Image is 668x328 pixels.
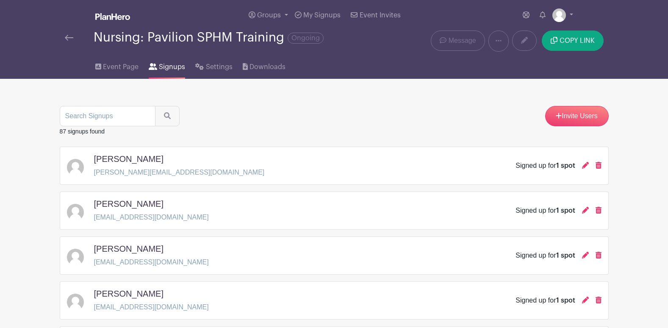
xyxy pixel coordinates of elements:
[195,52,232,79] a: Settings
[95,52,139,79] a: Event Page
[159,62,185,72] span: Signups
[60,106,155,126] input: Search Signups
[516,250,575,261] div: Signed up for
[303,12,341,19] span: My Signups
[94,31,324,44] div: Nursing: Pavilion SPHM Training
[94,244,164,254] h5: [PERSON_NAME]
[556,297,575,304] span: 1 spot
[206,62,233,72] span: Settings
[516,295,575,306] div: Signed up for
[60,128,105,135] small: 87 signups found
[556,252,575,259] span: 1 spot
[94,199,164,209] h5: [PERSON_NAME]
[67,159,84,176] img: default-ce2991bfa6775e67f084385cd625a349d9dcbb7a52a09fb2fda1e96e2d18dcdb.png
[542,31,603,51] button: COPY LINK
[249,62,285,72] span: Downloads
[552,8,566,22] img: default-ce2991bfa6775e67f084385cd625a349d9dcbb7a52a09fb2fda1e96e2d18dcdb.png
[449,36,476,46] span: Message
[556,162,575,169] span: 1 spot
[67,204,84,221] img: default-ce2991bfa6775e67f084385cd625a349d9dcbb7a52a09fb2fda1e96e2d18dcdb.png
[149,52,185,79] a: Signups
[288,33,324,44] span: Ongoing
[560,37,595,44] span: COPY LINK
[65,35,73,41] img: back-arrow-29a5d9b10d5bd6ae65dc969a981735edf675c4d7a1fe02e03b50dbd4ba3cdb55.svg
[67,249,84,266] img: default-ce2991bfa6775e67f084385cd625a349d9dcbb7a52a09fb2fda1e96e2d18dcdb.png
[94,289,164,299] h5: [PERSON_NAME]
[94,167,265,178] p: [PERSON_NAME][EMAIL_ADDRESS][DOMAIN_NAME]
[516,206,575,216] div: Signed up for
[94,302,209,312] p: [EMAIL_ADDRESS][DOMAIN_NAME]
[243,52,285,79] a: Downloads
[431,31,485,51] a: Message
[103,62,139,72] span: Event Page
[94,212,209,222] p: [EMAIL_ADDRESS][DOMAIN_NAME]
[95,13,130,20] img: logo_white-6c42ec7e38ccf1d336a20a19083b03d10ae64f83f12c07503d8b9e83406b4c7d.svg
[67,294,84,311] img: default-ce2991bfa6775e67f084385cd625a349d9dcbb7a52a09fb2fda1e96e2d18dcdb.png
[94,154,164,164] h5: [PERSON_NAME]
[257,12,281,19] span: Groups
[94,257,209,267] p: [EMAIL_ADDRESS][DOMAIN_NAME]
[556,207,575,214] span: 1 spot
[545,106,609,126] a: Invite Users
[516,161,575,171] div: Signed up for
[360,12,401,19] span: Event Invites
